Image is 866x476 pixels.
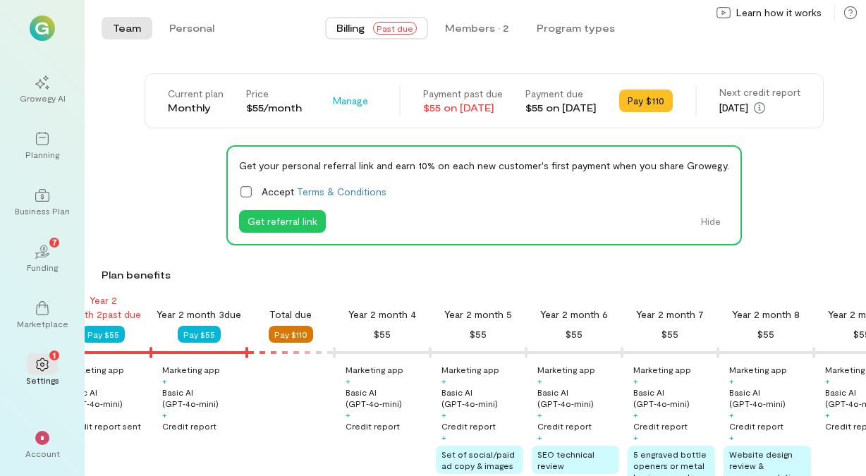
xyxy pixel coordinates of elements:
div: + [633,432,638,443]
div: + [729,375,734,386]
div: Year 2 month 6 [540,307,608,322]
div: Credit report [633,420,688,432]
div: + [441,375,446,386]
div: $55/month [246,101,302,115]
div: + [537,375,542,386]
a: Growegy AI [17,64,68,115]
a: Planning [17,121,68,171]
button: Pay $110 [269,326,313,343]
div: + [162,409,167,420]
div: $55 [470,326,487,343]
div: Year 2 month 2 past due [55,293,151,322]
button: Manage [324,90,377,112]
button: Hide [693,210,729,233]
div: Marketing app [633,364,691,375]
div: + [825,375,830,386]
div: + [346,409,350,420]
span: SEO technical review [537,449,594,470]
div: + [441,432,446,443]
div: Basic AI (GPT‑4o‑mini) [633,386,715,409]
a: Funding [17,233,68,284]
div: Marketing app [729,364,787,375]
div: Payment past due [423,87,503,101]
div: Next credit report [719,85,800,99]
div: Get your personal referral link and earn 10% on each new customer's first payment when you share ... [239,158,729,173]
div: + [633,375,638,386]
div: Year 2 month 3 due [157,307,241,322]
div: + [729,432,734,443]
button: Personal [158,17,226,39]
div: [DATE] [719,99,800,116]
span: Past due [373,22,417,35]
div: Current plan [168,87,224,101]
div: Price [246,87,302,101]
div: + [537,432,542,443]
div: + [441,409,446,420]
span: Accept [262,184,386,199]
div: Basic AI (GPT‑4o‑mini) [537,386,619,409]
span: Billing [336,21,365,35]
span: Set of social/paid ad copy & images [441,449,515,470]
div: $55 [661,326,678,343]
div: Monthly [168,101,224,115]
div: $55 [757,326,774,343]
button: Program types [525,17,626,39]
div: Credit report [441,420,496,432]
div: + [346,375,350,386]
div: Credit report [729,420,783,432]
div: Basic AI (GPT‑4o‑mini) [441,386,523,409]
div: Funding [27,262,58,273]
a: Business Plan [17,177,68,228]
div: Marketing app [66,364,124,375]
button: BillingPast due [325,17,428,39]
div: Marketplace [17,318,68,329]
div: Growegy AI [20,92,66,104]
div: Total due [269,307,312,322]
div: *Account [17,420,68,470]
a: Marketplace [17,290,68,341]
div: Members · 2 [445,21,508,35]
div: Planning [25,149,59,160]
div: Year 2 month 7 [636,307,704,322]
div: Credit report [162,420,216,432]
div: Marketing app [441,364,499,375]
div: Plan benefits [102,268,860,282]
button: Pay $55 [178,326,221,343]
div: $55 on [DATE] [423,101,503,115]
div: Basic AI (GPT‑4o‑mini) [66,386,148,409]
button: Pay $55 [82,326,125,343]
div: Year 2 month 8 [732,307,800,322]
div: + [162,375,167,386]
span: Learn how it works [736,6,822,20]
div: + [729,409,734,420]
span: 1 [53,348,56,361]
div: Credit report [537,420,592,432]
div: $55 [566,326,583,343]
div: Year 2 month 5 [444,307,512,322]
a: Settings [17,346,68,397]
div: Basic AI (GPT‑4o‑mini) [729,386,811,409]
a: Terms & Conditions [297,185,386,197]
div: Marketing app [346,364,403,375]
div: $55 [374,326,391,343]
div: + [537,409,542,420]
button: Team [102,17,152,39]
div: $55 on [DATE] [525,101,597,115]
span: Manage [333,94,368,108]
div: Marketing app [537,364,595,375]
div: Credit report [346,420,400,432]
div: Marketing app [162,364,220,375]
button: Get referral link [239,210,326,233]
div: Business Plan [15,205,70,216]
div: Payment due [525,87,597,101]
div: + [633,409,638,420]
div: Credit report sent [66,420,141,432]
div: Basic AI (GPT‑4o‑mini) [346,386,427,409]
div: + [825,409,830,420]
div: Settings [26,374,59,386]
div: Year 2 month 4 [348,307,416,322]
span: 7 [52,236,57,248]
div: Basic AI (GPT‑4o‑mini) [162,386,244,409]
div: Account [25,448,60,459]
